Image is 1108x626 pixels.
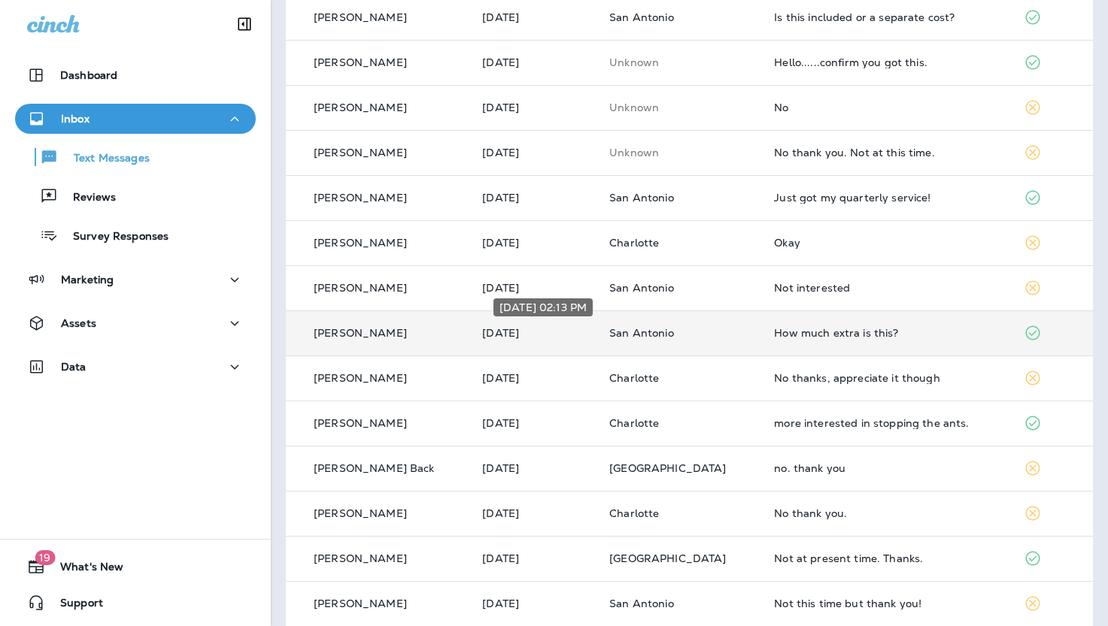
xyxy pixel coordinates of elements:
p: [PERSON_NAME] [314,282,407,294]
span: Charlotte [609,507,659,520]
p: Survey Responses [58,230,168,244]
div: no. thank you [774,462,1000,474]
button: Reviews [15,180,256,212]
span: [GEOGRAPHIC_DATA] [609,552,726,565]
div: Okay [774,237,1000,249]
p: This customer does not have a last location and the phone number they messaged is not assigned to... [609,56,750,68]
div: Hello......confirm you got this. [774,56,1000,68]
span: Charlotte [609,236,659,249]
p: [PERSON_NAME] [314,237,407,249]
div: Not this time but thank you! [774,597,1000,609]
span: What's New [45,561,123,579]
div: Is this included or a separate cost? [774,11,1000,23]
p: Aug 7, 2025 09:34 PM [482,237,585,249]
div: more interested in stopping the ants. [774,417,1000,429]
p: Aug 7, 2025 02:16 PM [482,282,585,294]
span: San Antonio [609,597,674,610]
div: Not at present time. Thanks. [774,552,1000,564]
div: [DATE] 02:13 PM [493,298,593,316]
p: This customer does not have a last location and the phone number they messaged is not assigned to... [609,101,750,113]
p: Aug 6, 2025 04:59 PM [482,462,585,474]
p: [PERSON_NAME] [314,327,407,339]
p: [PERSON_NAME] [314,192,407,204]
span: Charlotte [609,416,659,430]
p: Aug 6, 2025 04:27 PM [482,507,585,519]
p: Text Messages [59,152,150,166]
button: Inbox [15,104,256,134]
p: Aug 7, 2025 02:13 PM [482,327,585,339]
p: Marketing [61,274,114,286]
span: Support [45,597,103,615]
p: [PERSON_NAME] [314,507,407,519]
p: [PERSON_NAME] [314,552,407,564]
button: Support [15,588,256,618]
span: San Antonio [609,281,674,295]
p: Aug 9, 2025 05:42 AM [482,56,585,68]
span: Charlotte [609,371,659,385]
button: Dashboard [15,60,256,90]
p: [PERSON_NAME] [314,597,407,609]
p: [PERSON_NAME] [314,417,407,429]
button: Survey Responses [15,219,256,251]
div: Not interested [774,282,1000,294]
p: [PERSON_NAME] [314,56,407,68]
button: Collapse Sidebar [223,9,266,39]
button: Data [15,352,256,382]
div: How much extra is this? [774,327,1000,339]
div: No [774,101,1000,113]
span: 19 [35,550,55,565]
span: [GEOGRAPHIC_DATA] [609,461,726,475]
span: San Antonio [609,326,674,340]
p: [PERSON_NAME] [314,11,407,23]
p: Dashboard [60,69,117,81]
p: Aug 6, 2025 02:58 PM [482,552,585,564]
button: Text Messages [15,141,256,173]
p: Aug 6, 2025 01:22 PM [482,597,585,609]
div: No thank you. [774,507,1000,519]
div: No thanks, appreciate it though [774,372,1000,384]
div: No thank you. Not at this time. [774,147,1000,159]
p: [PERSON_NAME] [314,101,407,113]
p: Assets [61,317,96,329]
p: Aug 8, 2025 11:32 AM [482,147,585,159]
p: Aug 7, 2025 01:55 PM [482,372,585,384]
p: Aug 9, 2025 09:43 AM [482,11,585,23]
div: Just got my quarterly service! [774,192,1000,204]
p: This customer does not have a last location and the phone number they messaged is not assigned to... [609,147,750,159]
p: Data [61,361,87,373]
span: San Antonio [609,11,674,24]
p: Inbox [61,113,90,125]
p: [PERSON_NAME] Back [314,462,435,474]
button: 19What's New [15,552,256,582]
p: Aug 8, 2025 11:40 AM [482,101,585,113]
p: Reviews [58,191,116,205]
p: Aug 7, 2025 01:43 PM [482,417,585,429]
p: [PERSON_NAME] [314,147,407,159]
p: Aug 8, 2025 10:57 AM [482,192,585,204]
button: Marketing [15,265,256,295]
p: [PERSON_NAME] [314,372,407,384]
button: Assets [15,308,256,338]
span: San Antonio [609,191,674,204]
